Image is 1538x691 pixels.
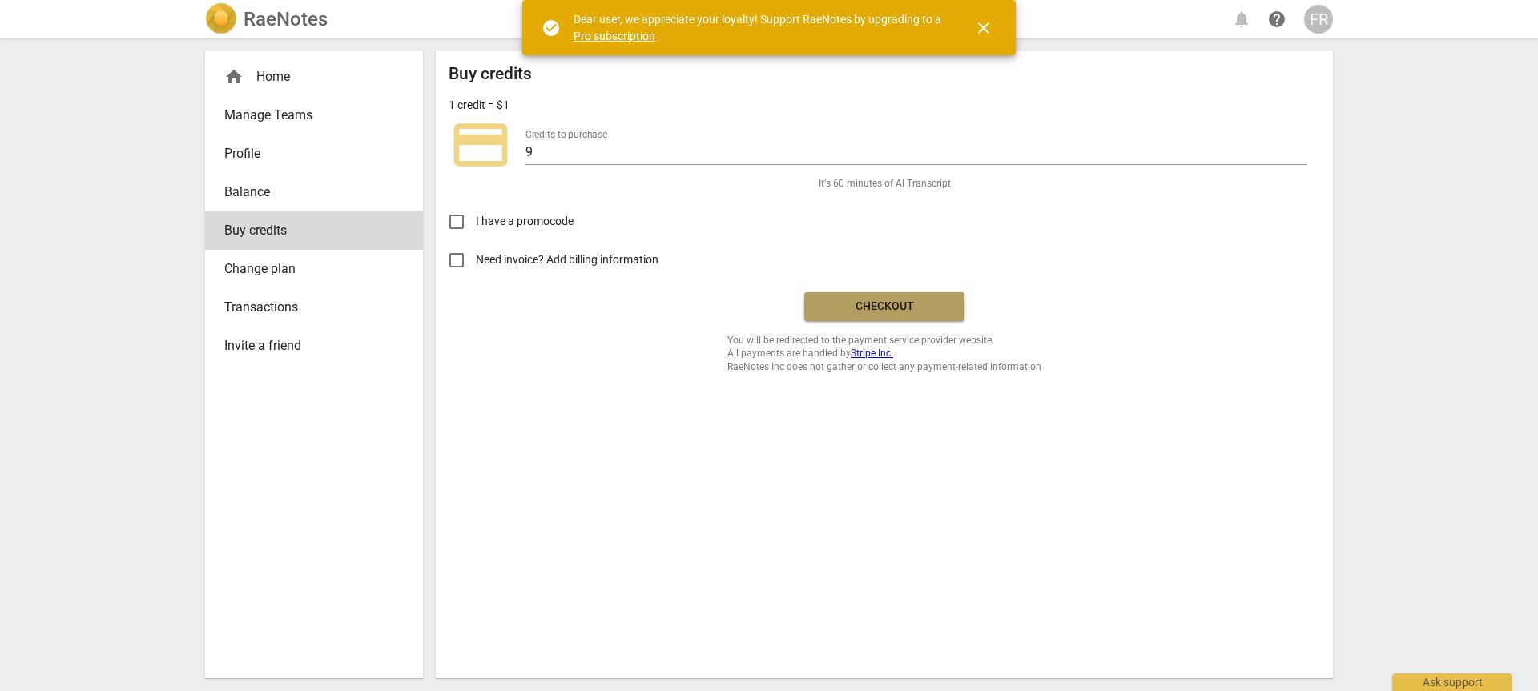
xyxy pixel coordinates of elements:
span: Checkout [817,299,952,315]
span: Profile [224,144,391,163]
span: It's 60 minutes of AI Transcript [819,177,951,191]
div: Dear user, we appreciate your loyalty! Support RaeNotes by upgrading to a [574,11,945,44]
span: Change plan [224,259,391,279]
span: check_circle [542,18,561,38]
span: Balance [224,183,391,202]
span: Manage Teams [224,106,391,125]
a: Stripe Inc. [851,348,893,359]
h2: Buy credits [449,64,532,84]
span: close [974,18,993,38]
a: Buy credits [205,211,423,250]
p: 1 credit = $1 [449,97,509,114]
a: Help [1262,5,1291,34]
a: Transactions [205,288,423,327]
a: Invite a friend [205,327,423,365]
span: I have a promocode [476,213,574,230]
a: LogoRaeNotes [205,3,328,35]
div: Home [205,58,423,96]
a: Profile [205,135,423,173]
button: Checkout [804,292,964,321]
button: FR [1304,5,1333,34]
h2: RaeNotes [244,8,328,30]
span: Invite a friend [224,336,391,356]
span: credit_card [449,113,513,177]
button: Close [964,9,1003,47]
a: Manage Teams [205,96,423,135]
a: Change plan [205,250,423,288]
label: Credits to purchase [525,130,607,139]
div: Ask support [1392,673,1512,691]
div: Home [224,67,391,86]
span: You will be redirected to the payment service provider website. All payments are handled by RaeNo... [727,334,1041,374]
span: Need invoice? Add billing information [476,251,661,268]
a: Balance [205,173,423,211]
span: Transactions [224,298,391,317]
a: Pro subscription [574,30,655,42]
img: Logo [205,3,237,35]
span: home [224,67,244,86]
span: help [1267,10,1286,29]
span: Buy credits [224,221,391,240]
